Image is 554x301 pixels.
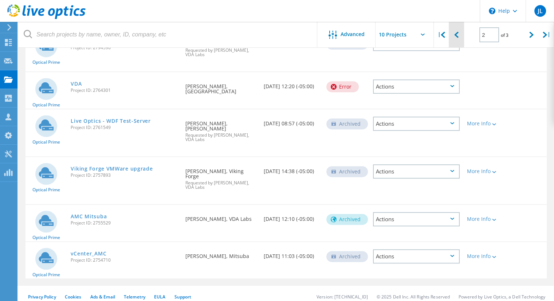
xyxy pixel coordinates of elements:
span: Optical Prime [32,60,60,64]
a: AMC Mitsuba [71,214,107,219]
div: [DATE] 12:20 (-05:00) [260,72,323,96]
span: Optical Prime [32,140,60,144]
a: Ads & Email [90,294,115,300]
div: [DATE] 08:57 (-05:00) [260,109,323,133]
li: © 2025 Dell Inc. All Rights Reserved [377,294,450,300]
div: Actions [373,164,460,179]
span: Optical Prime [32,235,60,240]
span: Advanced [341,32,365,37]
div: [PERSON_NAME], VDA Labs [182,205,260,229]
a: vCenter_AMC [71,251,106,256]
div: Archived [326,214,368,225]
div: More Info [467,121,501,126]
div: [PERSON_NAME], Viking Forge [182,157,260,197]
span: Optical Prime [32,103,60,107]
a: Live Optics Dashboard [7,15,86,20]
div: [PERSON_NAME], [GEOGRAPHIC_DATA] [182,72,260,101]
div: More Info [467,169,501,174]
a: Privacy Policy [28,294,56,300]
span: Project ID: 2761549 [71,125,178,130]
a: VDA [71,81,82,86]
div: More Info [467,254,501,259]
div: [PERSON_NAME], Mitsuba [182,242,260,266]
div: Archived [326,166,368,177]
li: Version: [TECHNICAL_ID] [317,294,368,300]
div: Error [326,81,359,92]
div: [DATE] 14:38 (-05:00) [260,157,323,181]
div: [DATE] 11:03 (-05:00) [260,242,323,266]
span: Project ID: 2754710 [71,258,178,262]
span: JL [537,8,542,14]
span: Requested by [PERSON_NAME], VDA Labs [185,48,256,57]
span: Requested by [PERSON_NAME], VDA Labs [185,133,256,142]
a: Telemetry [124,294,145,300]
a: EULA [154,294,165,300]
span: Project ID: 2794596 [71,46,178,50]
span: Project ID: 2755529 [71,221,178,225]
div: Actions [373,249,460,263]
div: | [434,22,449,48]
span: of 3 [501,32,508,38]
span: Optical Prime [32,188,60,192]
span: Project ID: 2764301 [71,88,178,93]
span: Requested by [PERSON_NAME], VDA Labs [185,181,256,189]
a: Live Optics - WDF Test-Server [71,118,150,124]
div: Actions [373,79,460,94]
input: Search projects by name, owner, ID, company, etc [18,22,318,47]
a: Support [174,294,191,300]
div: [DATE] 12:10 (-05:00) [260,205,323,229]
div: [PERSON_NAME], [PERSON_NAME] [182,109,260,149]
li: Powered by Live Optics, a Dell Technology [459,294,545,300]
div: Archived [326,118,368,129]
div: Actions [373,117,460,131]
div: | [539,22,554,48]
div: Actions [373,212,460,226]
div: More Info [467,216,501,222]
div: Archived [326,251,368,262]
a: Cookies [65,294,82,300]
span: Optical Prime [32,273,60,277]
a: Viking Forge VMWare upgrade [71,166,153,171]
svg: \n [489,8,495,14]
span: Project ID: 2757893 [71,173,178,177]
